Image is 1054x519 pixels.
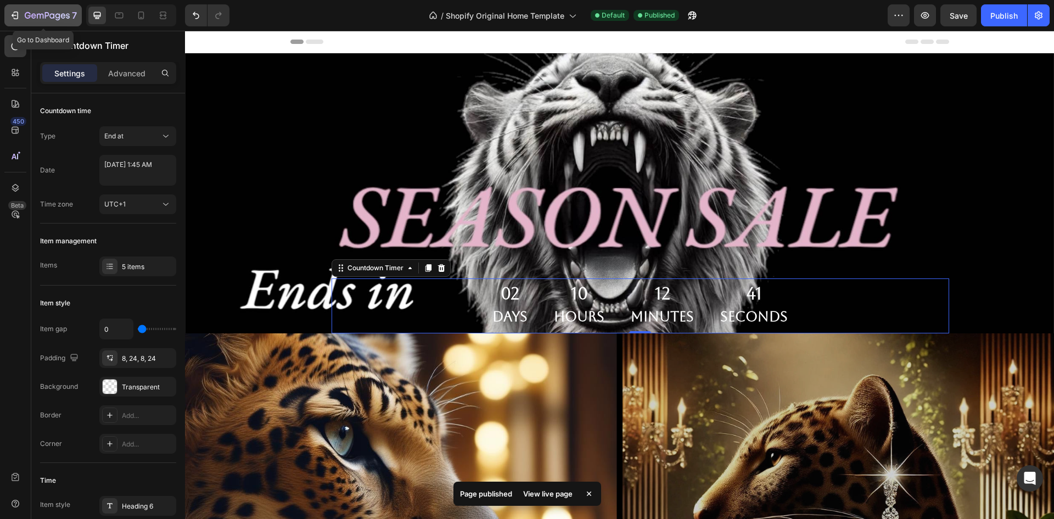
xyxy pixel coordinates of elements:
[40,199,73,209] div: Time zone
[307,252,343,274] div: 02
[40,476,56,485] div: Time
[307,274,343,298] p: Days
[535,252,603,274] div: 41
[122,262,173,272] div: 5 items
[446,10,564,21] span: Shopify Original Home Template
[99,126,176,146] button: End at
[72,9,77,22] p: 7
[940,4,977,26] button: Save
[8,201,26,210] div: Beta
[185,31,1054,519] iframe: Design area
[517,486,579,501] div: View live page
[40,382,78,392] div: Background
[460,488,512,499] p: Page published
[40,500,70,510] div: Item style
[122,439,173,449] div: Add...
[99,194,176,214] button: UTC+1
[122,501,173,511] div: Heading 6
[40,351,81,366] div: Padding
[40,260,57,270] div: Items
[4,4,82,26] button: 7
[446,274,509,298] p: Minutes
[40,439,62,449] div: Corner
[108,68,145,79] p: Advanced
[40,131,55,141] div: Type
[369,274,419,298] p: Hours
[104,132,124,140] span: End at
[446,252,509,274] div: 12
[990,10,1018,21] div: Publish
[104,200,126,208] span: UTC+1
[54,68,85,79] p: Settings
[602,10,625,20] span: Default
[122,382,173,392] div: Transparent
[40,410,61,420] div: Border
[950,11,968,20] span: Save
[160,232,221,242] div: Countdown Timer
[40,236,97,246] div: Item management
[100,319,133,339] input: Auto
[40,298,70,308] div: Item style
[644,10,675,20] span: Published
[40,165,55,175] div: Date
[1017,465,1043,492] div: Open Intercom Messenger
[981,4,1027,26] button: Publish
[535,274,603,298] p: Seconds
[40,106,91,116] div: Countdown time
[185,4,229,26] div: Undo/Redo
[441,10,444,21] span: /
[369,252,419,274] div: 10
[10,117,26,126] div: 450
[122,354,173,364] div: 8, 24, 8, 24
[53,39,172,52] p: Countdown Timer
[122,411,173,421] div: Add...
[40,324,67,334] div: Item gap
